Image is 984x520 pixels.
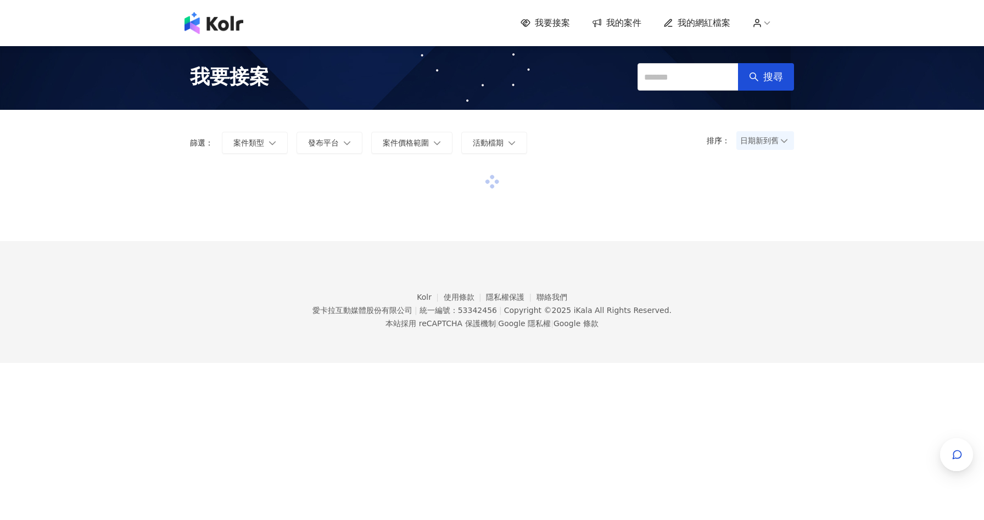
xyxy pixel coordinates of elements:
span: 日期新到舊 [740,132,790,149]
p: 篩選： [190,138,213,147]
span: 我的網紅檔案 [678,17,730,29]
a: 使用條款 [444,293,487,301]
a: iKala [574,306,592,315]
div: Copyright © 2025 All Rights Reserved. [504,306,672,315]
span: | [415,306,417,315]
span: | [496,319,499,328]
span: 我要接案 [535,17,570,29]
a: 我的案件 [592,17,641,29]
img: logo [185,12,243,34]
a: 我的網紅檔案 [663,17,730,29]
span: search [749,72,759,82]
button: 案件價格範圍 [371,132,452,154]
p: 排序： [707,136,736,145]
span: 搜尋 [763,71,783,83]
span: | [499,306,502,315]
span: 案件價格範圍 [383,138,429,147]
span: 發布平台 [308,138,339,147]
div: 統一編號：53342456 [420,306,497,315]
a: Google 條款 [553,319,599,328]
button: 案件類型 [222,132,288,154]
button: 活動檔期 [461,132,527,154]
a: Google 隱私權 [498,319,551,328]
span: 本站採用 reCAPTCHA 保護機制 [385,317,598,330]
span: | [551,319,553,328]
a: Kolr [417,293,443,301]
span: 活動檔期 [473,138,504,147]
button: 發布平台 [297,132,362,154]
a: 隱私權保護 [486,293,536,301]
span: 我要接案 [190,63,269,91]
span: 案件類型 [233,138,264,147]
a: 我要接案 [521,17,570,29]
span: 我的案件 [606,17,641,29]
a: 聯絡我們 [536,293,567,301]
div: 愛卡拉互動媒體股份有限公司 [312,306,412,315]
button: 搜尋 [738,63,794,91]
